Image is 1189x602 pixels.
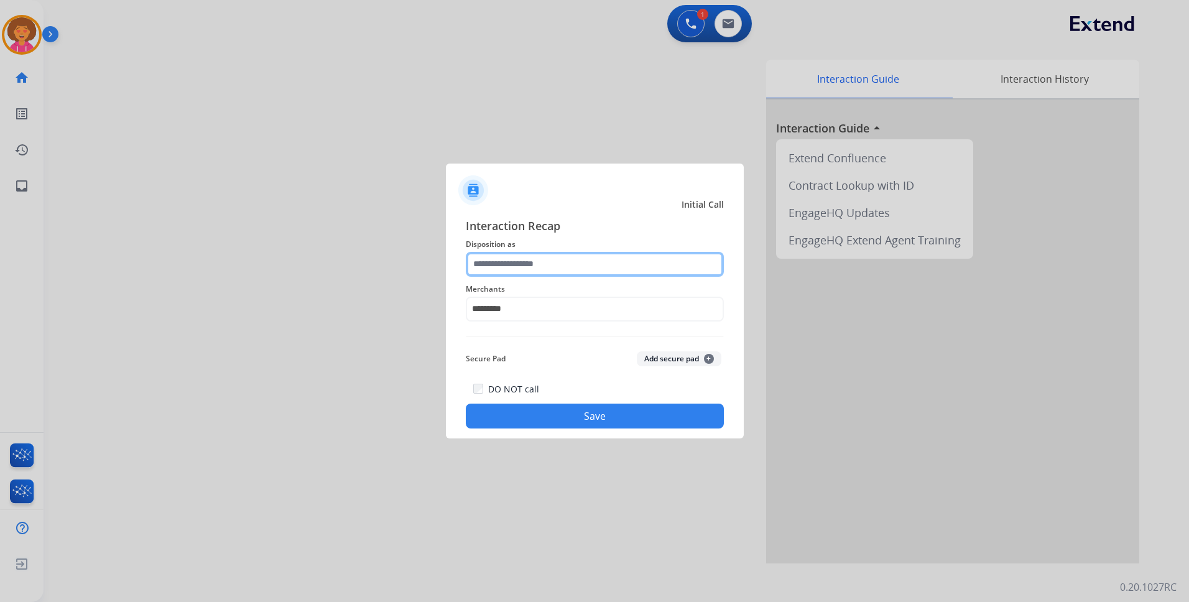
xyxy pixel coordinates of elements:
[466,336,724,337] img: contact-recap-line.svg
[466,237,724,252] span: Disposition as
[466,404,724,428] button: Save
[488,383,539,396] label: DO NOT call
[466,351,506,366] span: Secure Pad
[466,282,724,297] span: Merchants
[637,351,721,366] button: Add secure pad+
[1120,580,1177,595] p: 0.20.1027RC
[682,198,724,211] span: Initial Call
[704,354,714,364] span: +
[466,217,724,237] span: Interaction Recap
[458,175,488,205] img: contactIcon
